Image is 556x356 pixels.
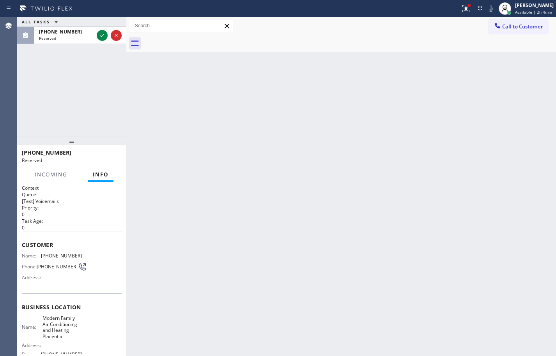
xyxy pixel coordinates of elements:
[22,198,122,204] p: [Test] Voicemails
[22,303,122,311] span: Business location
[22,149,71,156] span: [PHONE_NUMBER]
[489,19,548,34] button: Call to Customer
[22,191,122,198] h2: Queue:
[515,2,554,9] div: [PERSON_NAME]
[22,253,41,259] span: Name:
[93,171,109,178] span: Info
[22,324,42,330] span: Name:
[35,171,67,178] span: Incoming
[515,9,552,15] span: Available | 2h 4min
[111,30,122,41] button: Reject
[37,264,78,270] span: [PHONE_NUMBER]
[22,264,37,270] span: Phone:
[17,17,66,26] button: ALL TASKS
[502,23,543,30] span: Call to Customer
[22,224,122,231] p: 0
[88,167,113,182] button: Info
[39,28,82,35] span: [PHONE_NUMBER]
[22,185,122,191] h1: Context
[129,19,234,32] input: Search
[22,241,122,248] span: Customer
[41,253,82,259] span: [PHONE_NUMBER]
[42,315,81,339] span: Modern Family Air Conditioning and Heating Placentia
[22,218,122,224] h2: Task Age:
[22,211,122,218] p: 0
[22,204,122,211] h2: Priority:
[22,157,42,164] span: Reserved
[22,19,50,25] span: ALL TASKS
[97,30,108,41] button: Accept
[39,35,56,41] span: Reserved
[30,167,72,182] button: Incoming
[22,342,42,348] span: Address:
[22,275,42,280] span: Address:
[485,3,496,14] button: Mute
